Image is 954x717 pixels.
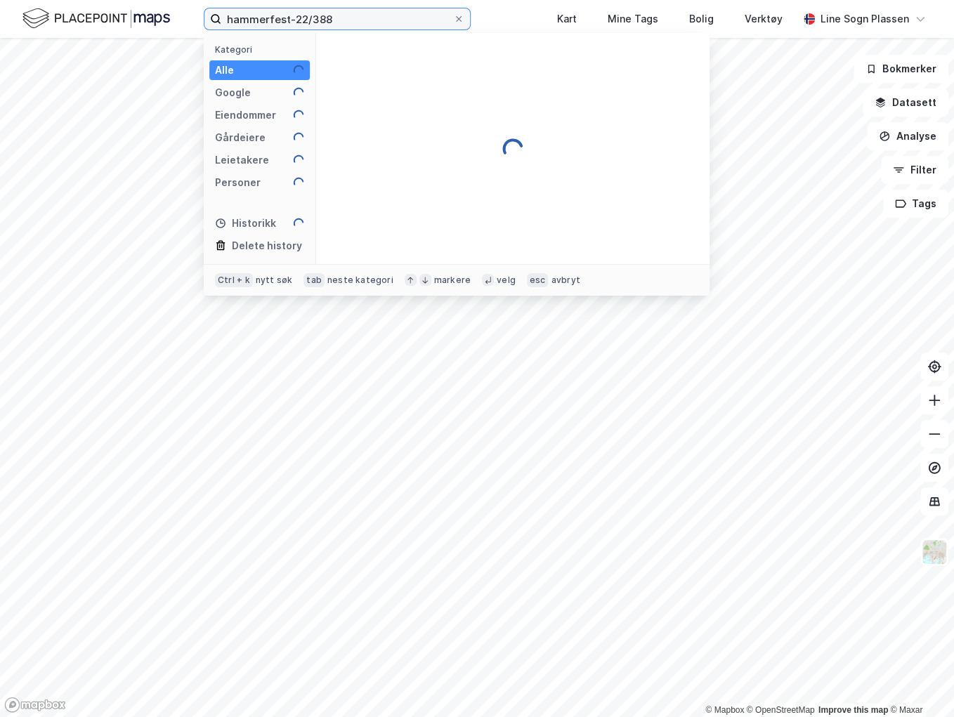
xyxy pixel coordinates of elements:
div: Leietakere [215,152,269,169]
button: Bokmerker [854,55,948,83]
div: markere [434,275,471,286]
img: logo.f888ab2527a4732fd821a326f86c7f29.svg [22,6,170,31]
input: Søk på adresse, matrikkel, gårdeiere, leietakere eller personer [221,8,453,29]
div: Kontrollprogram for chat [884,650,954,717]
img: spinner.a6d8c91a73a9ac5275cf975e30b51cfb.svg [293,177,304,188]
img: Z [921,539,948,565]
iframe: Chat Widget [884,650,954,717]
button: Analyse [867,122,948,150]
a: OpenStreetMap [747,705,815,715]
button: Datasett [863,88,948,117]
div: Kategori [215,44,310,55]
div: Kart [557,11,577,27]
img: spinner.a6d8c91a73a9ac5275cf975e30b51cfb.svg [293,132,304,143]
div: Delete history [232,237,302,254]
div: nytt søk [256,275,293,286]
div: Personer [215,174,261,191]
div: Verktøy [745,11,783,27]
div: Eiendommer [215,107,276,124]
img: spinner.a6d8c91a73a9ac5275cf975e30b51cfb.svg [293,87,304,98]
button: Tags [883,190,948,218]
div: Mine Tags [608,11,658,27]
div: neste kategori [327,275,393,286]
div: Ctrl + k [215,273,253,287]
a: Improve this map [818,705,888,715]
div: tab [303,273,325,287]
button: Filter [881,156,948,184]
img: spinner.a6d8c91a73a9ac5275cf975e30b51cfb.svg [293,110,304,121]
div: esc [527,273,549,287]
a: Mapbox homepage [4,697,66,713]
div: Bolig [689,11,714,27]
div: Gårdeiere [215,129,266,146]
div: Google [215,84,251,101]
div: avbryt [551,275,580,286]
div: Alle [215,62,234,79]
div: Historikk [215,215,276,232]
img: spinner.a6d8c91a73a9ac5275cf975e30b51cfb.svg [293,154,304,166]
img: spinner.a6d8c91a73a9ac5275cf975e30b51cfb.svg [293,218,304,229]
div: velg [497,275,516,286]
img: spinner.a6d8c91a73a9ac5275cf975e30b51cfb.svg [293,65,304,76]
a: Mapbox [705,705,744,715]
div: Line Sogn Plassen [821,11,909,27]
img: spinner.a6d8c91a73a9ac5275cf975e30b51cfb.svg [502,138,524,160]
